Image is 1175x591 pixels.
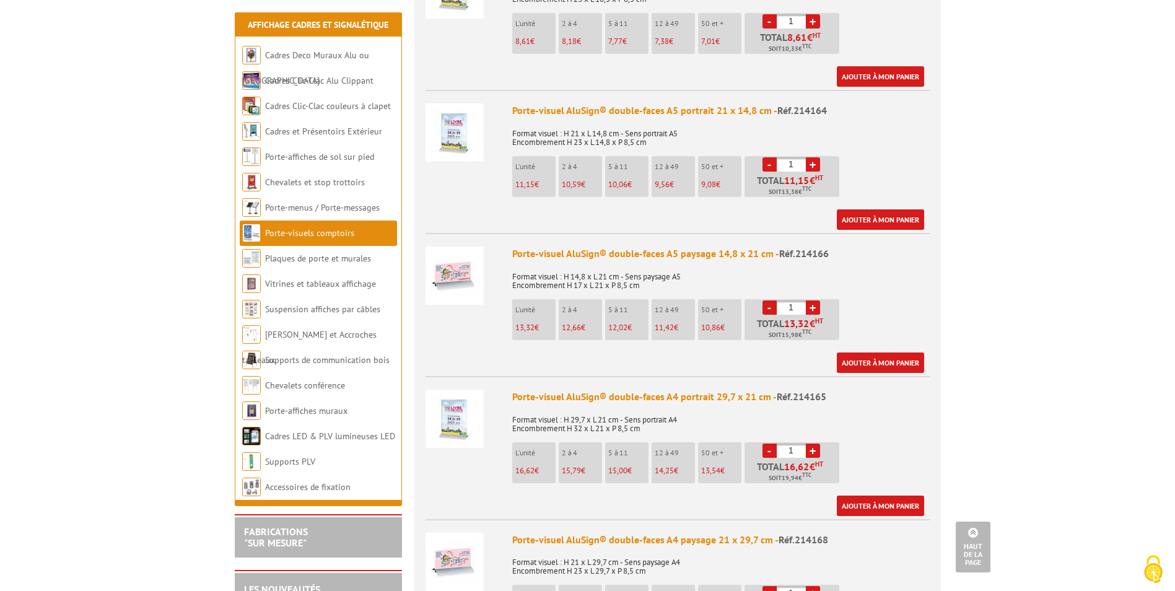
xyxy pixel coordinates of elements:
[701,179,716,190] span: 9,08
[265,278,376,289] a: Vitrines et tableaux affichage
[265,481,351,492] a: Accessoires de fixation
[810,462,815,471] span: €
[787,32,807,42] span: 8,61
[242,46,261,64] img: Cadres Deco Muraux Alu ou Bois
[802,471,811,478] sup: TTC
[777,390,826,403] span: Réf.214165
[782,473,798,483] span: 19,94
[769,44,811,54] span: Soit €
[806,300,820,315] a: +
[426,247,484,305] img: Porte-visuel AluSign® double-faces A5 paysage 14,8 x 21 cm
[769,330,811,340] span: Soit €
[242,376,261,395] img: Chevalets conférence
[784,175,810,185] span: 11,15
[512,264,930,290] p: Format visuel : H 14,8 x L 21 cm - Sens paysage A5 Encombrement H 17 x L 21 x P 8,5 cm
[608,465,627,476] span: 15,00
[608,179,627,190] span: 10,06
[608,162,649,171] p: 5 à 11
[701,323,741,332] p: €
[782,330,798,340] span: 15,98
[265,354,390,366] a: Supports de communication bois
[762,157,777,172] a: -
[608,322,627,333] span: 12,02
[515,466,556,475] p: €
[837,66,924,87] a: Ajouter à mon panier
[512,247,930,261] div: Porte-visuel AluSign® double-faces A5 paysage 14,8 x 21 cm -
[701,465,720,476] span: 13,54
[784,462,810,471] span: 16,62
[655,465,674,476] span: 14,25
[265,456,315,467] a: Supports PLV
[562,466,602,475] p: €
[515,465,535,476] span: 16,62
[810,175,815,185] span: €
[562,36,577,46] span: 8,18
[515,449,556,457] p: L'unité
[802,185,811,192] sup: TTC
[242,173,261,191] img: Chevalets et stop trottoirs
[242,401,261,420] img: Porte-affiches muraux
[655,449,695,457] p: 12 à 49
[242,224,261,242] img: Porte-visuels comptoirs
[426,533,484,591] img: Porte-visuel AluSign® double-faces A4 paysage 21 x 29,7 cm
[562,19,602,28] p: 2 à 4
[562,465,581,476] span: 15,79
[608,36,622,46] span: 7,77
[562,180,602,189] p: €
[608,466,649,475] p: €
[562,322,581,333] span: 12,66
[655,36,669,46] span: 7,38
[242,97,261,115] img: Cadres Clic-Clac couleurs à clapet
[815,317,823,325] sup: HT
[701,305,741,314] p: 50 et +
[562,37,602,46] p: €
[815,460,823,468] sup: HT
[655,323,695,332] p: €
[242,325,261,344] img: Cimaises et Accroches tableaux
[265,431,395,442] a: Cadres LED & PLV lumineuses LED
[265,227,354,239] a: Porte-visuels comptoirs
[512,121,930,147] p: Format visuel : H 21 x L 14,8 cm - Sens portrait A5 Encombrement H 23 x L 14,8 x P 8,5 cm
[806,14,820,28] a: +
[956,522,990,572] a: Haut de la page
[608,305,649,314] p: 5 à 11
[655,180,695,189] p: €
[782,44,798,54] span: 10,33
[779,247,829,260] span: Réf.214166
[265,405,347,416] a: Porte-affiches muraux
[242,300,261,318] img: Suspension affiches par câbles
[515,323,556,332] p: €
[242,249,261,268] img: Plaques de porte et murales
[701,322,720,333] span: 10,86
[806,444,820,458] a: +
[655,162,695,171] p: 12 à 49
[512,390,930,404] div: Porte-visuel AluSign® double-faces A4 portrait 29,7 x 21 cm -
[807,32,813,42] span: €
[242,50,369,86] a: Cadres Deco Muraux Alu ou [GEOGRAPHIC_DATA]
[762,444,777,458] a: -
[244,525,308,549] a: FABRICATIONS"Sur Mesure"
[608,323,649,332] p: €
[608,19,649,28] p: 5 à 11
[265,100,391,112] a: Cadres Clic-Clac couleurs à clapet
[426,103,484,162] img: Porte-visuel AluSign® double-faces A5 portrait 21 x 14,8 cm
[748,175,839,197] p: Total
[1138,554,1169,585] img: Cookies (fenêtre modale)
[701,162,741,171] p: 50 et +
[242,274,261,293] img: Vitrines et tableaux affichage
[562,305,602,314] p: 2 à 4
[701,19,741,28] p: 50 et +
[562,162,602,171] p: 2 à 4
[515,162,556,171] p: L'unité
[242,452,261,471] img: Supports PLV
[242,147,261,166] img: Porte-affiches de sol sur pied
[242,329,377,366] a: [PERSON_NAME] et Accroches tableaux
[608,449,649,457] p: 5 à 11
[515,37,556,46] p: €
[782,187,798,197] span: 13,38
[769,473,811,483] span: Soit €
[265,253,371,264] a: Plaques de porte et murales
[837,209,924,230] a: Ajouter à mon panier
[762,300,777,315] a: -
[242,478,261,496] img: Accessoires de fixation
